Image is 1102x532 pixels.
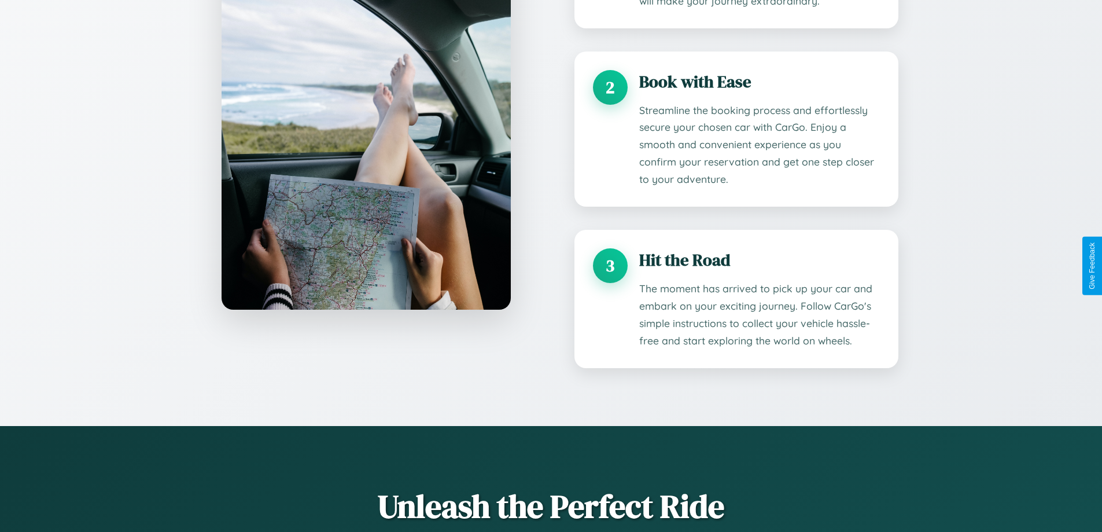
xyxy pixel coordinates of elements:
[639,280,880,350] p: The moment has arrived to pick up your car and embark on your exciting journey. Follow CarGo's si...
[639,248,880,271] h3: Hit the Road
[639,102,880,189] p: Streamline the booking process and effortlessly secure your chosen car with CarGo. Enjoy a smooth...
[593,248,628,283] div: 3
[1088,243,1096,289] div: Give Feedback
[593,70,628,105] div: 2
[639,70,880,93] h3: Book with Ease
[204,484,898,529] h2: Unleash the Perfect Ride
